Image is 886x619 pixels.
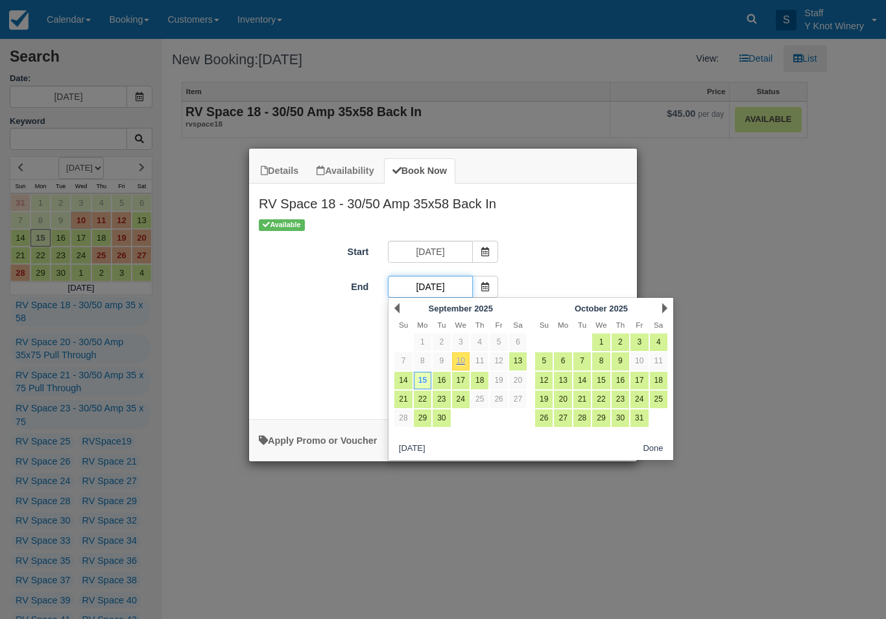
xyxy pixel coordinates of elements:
[433,391,450,408] a: 23
[654,321,663,329] span: Saturday
[471,372,488,389] a: 18
[496,321,503,329] span: Friday
[662,303,667,313] a: Next
[650,391,667,408] a: 25
[595,321,606,329] span: Wednesday
[630,352,648,370] a: 10
[592,391,610,408] a: 22
[612,409,629,427] a: 30
[630,334,648,351] a: 3
[630,409,648,427] a: 31
[475,321,485,329] span: Thursday
[399,321,408,329] span: Sunday
[575,304,607,313] span: October
[558,321,568,329] span: Monday
[249,276,378,294] label: End
[259,435,377,446] a: Apply Voucher
[554,372,571,389] a: 13
[638,441,669,457] button: Done
[650,334,667,351] a: 4
[394,372,412,389] a: 14
[535,372,553,389] a: 12
[592,352,610,370] a: 8
[417,321,427,329] span: Monday
[630,391,648,408] a: 24
[509,372,527,389] a: 20
[616,321,625,329] span: Thursday
[433,372,450,389] a: 16
[394,409,412,427] a: 28
[414,391,431,408] a: 22
[490,352,507,370] a: 12
[592,334,610,351] a: 1
[612,352,629,370] a: 9
[414,372,431,389] a: 15
[471,334,488,351] a: 4
[609,304,628,313] span: 2025
[452,352,470,370] a: 10
[455,321,466,329] span: Wednesday
[612,372,629,389] a: 16
[414,334,431,351] a: 1
[471,391,488,408] a: 25
[414,409,431,427] a: 29
[394,391,412,408] a: 21
[573,352,591,370] a: 7
[612,391,629,408] a: 23
[490,391,507,408] a: 26
[308,158,382,184] a: Availability
[554,391,571,408] a: 20
[650,372,667,389] a: 18
[509,334,527,351] a: 6
[630,372,648,389] a: 17
[573,372,591,389] a: 14
[433,409,450,427] a: 30
[394,303,400,313] a: Prev
[414,352,431,370] a: 8
[650,352,667,370] a: 11
[578,321,586,329] span: Tuesday
[429,304,472,313] span: September
[540,321,549,329] span: Sunday
[490,334,507,351] a: 5
[509,391,527,408] a: 27
[535,409,553,427] a: 26
[452,391,470,408] a: 24
[471,352,488,370] a: 11
[433,352,450,370] a: 9
[249,184,637,413] div: Item Modal
[554,352,571,370] a: 6
[249,396,637,413] div: :
[394,441,430,457] button: [DATE]
[490,372,507,389] a: 19
[612,334,629,351] a: 2
[249,241,378,259] label: Start
[452,334,470,351] a: 3
[592,372,610,389] a: 15
[252,158,307,184] a: Details
[259,219,305,230] span: Available
[535,352,553,370] a: 5
[452,372,470,389] a: 17
[554,409,571,427] a: 27
[384,158,455,184] a: Book Now
[474,304,493,313] span: 2025
[573,409,591,427] a: 28
[513,321,522,329] span: Saturday
[535,391,553,408] a: 19
[437,321,446,329] span: Tuesday
[592,409,610,427] a: 29
[394,352,412,370] a: 7
[636,321,643,329] span: Friday
[249,184,637,217] h2: RV Space 18 - 30/50 Amp 35x58 Back In
[573,391,591,408] a: 21
[509,352,527,370] a: 13
[433,334,450,351] a: 2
